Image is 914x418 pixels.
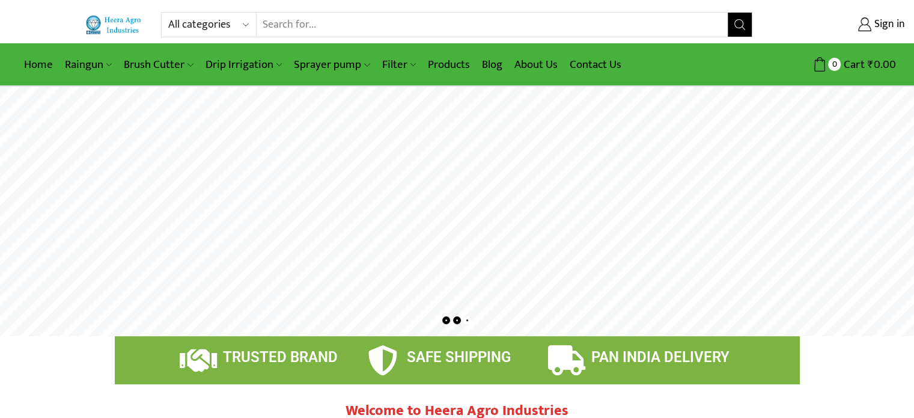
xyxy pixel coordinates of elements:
[871,17,905,32] span: Sign in
[200,51,288,79] a: Drip Irrigation
[476,51,508,79] a: Blog
[59,51,118,79] a: Raingun
[828,58,841,70] span: 0
[591,349,730,366] span: PAN INDIA DELIVERY
[407,349,511,366] span: SAFE SHIPPING
[764,54,896,76] a: 0 Cart ₹0.00
[868,55,874,74] span: ₹
[564,51,627,79] a: Contact Us
[223,349,338,366] span: TRUSTED BRAND
[770,14,905,35] a: Sign in
[257,13,728,37] input: Search for...
[841,57,865,73] span: Cart
[376,51,422,79] a: Filter
[288,51,376,79] a: Sprayer pump
[508,51,564,79] a: About Us
[422,51,476,79] a: Products
[118,51,199,79] a: Brush Cutter
[18,51,59,79] a: Home
[868,55,896,74] bdi: 0.00
[728,13,752,37] button: Search button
